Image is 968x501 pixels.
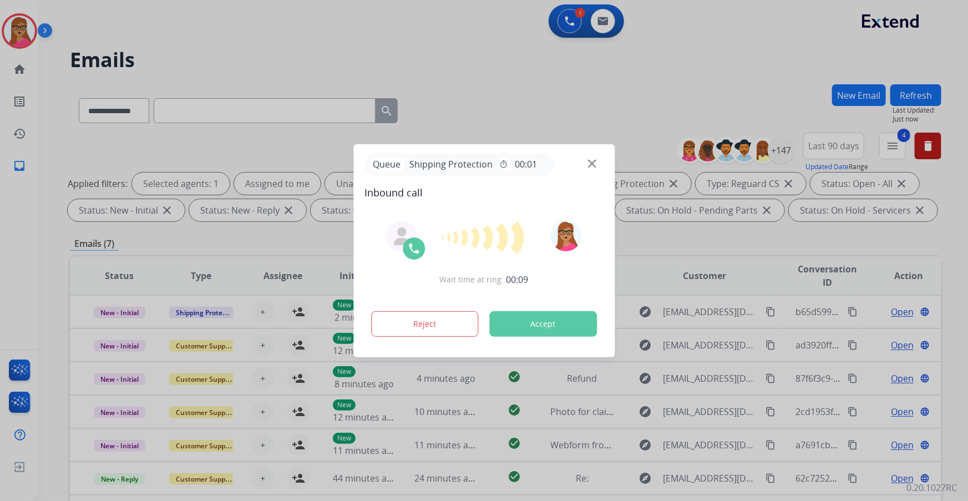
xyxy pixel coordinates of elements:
img: agent-avatar [393,227,410,245]
button: Accept [489,311,597,337]
span: Wait time at ring: [440,274,504,285]
mat-icon: timer [499,160,508,169]
span: 00:09 [506,273,529,286]
span: Shipping Protection [405,158,497,171]
img: close-button [588,159,596,168]
p: Queue [369,158,405,171]
img: avatar [551,220,582,251]
p: 0.20.1027RC [906,481,957,494]
button: Reject [371,311,479,337]
img: call-icon [407,242,420,255]
span: 00:01 [515,158,537,171]
span: Inbound call [364,185,604,200]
